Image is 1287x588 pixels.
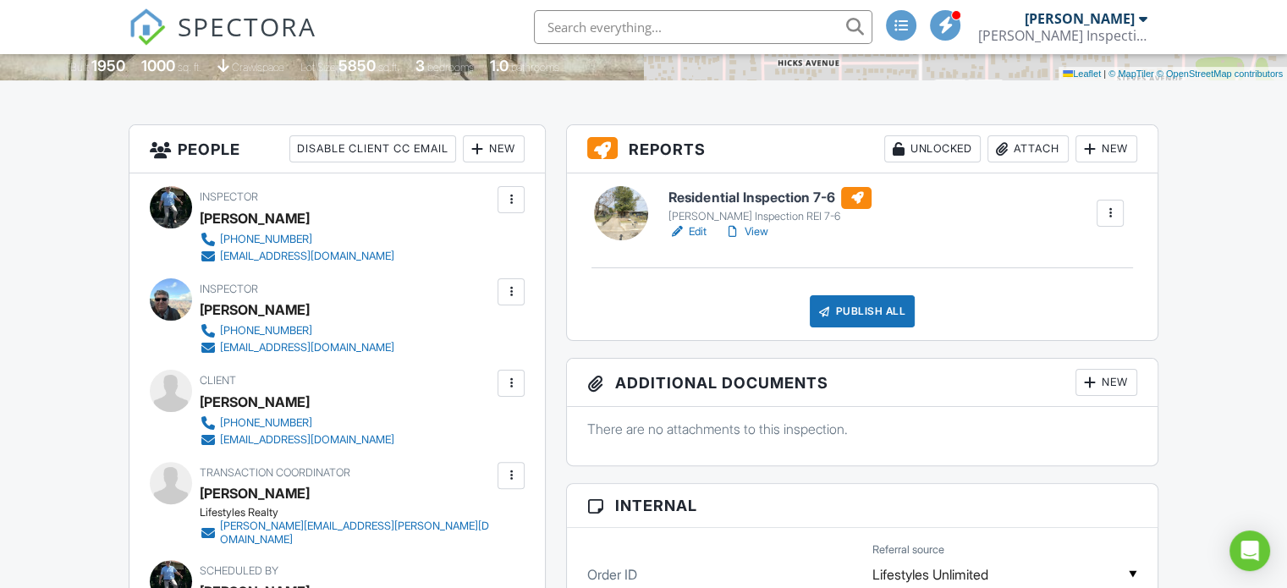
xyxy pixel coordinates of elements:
div: [PERSON_NAME] [200,206,310,231]
div: [PERSON_NAME] [200,297,310,322]
span: Inspector [200,190,258,203]
a: [PHONE_NUMBER] [200,322,394,339]
a: [EMAIL_ADDRESS][DOMAIN_NAME] [200,248,394,265]
div: Publish All [810,295,916,327]
div: New [1075,135,1137,162]
h3: Reports [567,125,1158,173]
span: SPECTORA [178,8,316,44]
div: New [1075,369,1137,396]
div: 3 [415,57,425,74]
a: Residential Inspection 7-6 [PERSON_NAME] Inspection REI 7-6 [668,187,872,224]
div: Lifestyles Realty [200,506,507,519]
div: Unlocked [884,135,981,162]
div: [PERSON_NAME][EMAIL_ADDRESS][PERSON_NAME][DOMAIN_NAME] [220,519,493,547]
span: Client [200,374,236,387]
a: © OpenStreetMap contributors [1157,69,1283,79]
label: Referral source [872,542,944,558]
a: [PHONE_NUMBER] [200,415,394,431]
span: bathrooms [511,61,559,74]
a: View [723,223,767,240]
a: [PHONE_NUMBER] [200,231,394,248]
div: [PERSON_NAME] Inspection REI 7-6 [668,210,872,223]
span: bedrooms [427,61,474,74]
div: Disable Client CC Email [289,135,456,162]
div: [PHONE_NUMBER] [220,233,312,246]
h3: People [129,125,545,173]
h6: Residential Inspection 7-6 [668,187,872,209]
div: [PERSON_NAME] [1025,10,1135,27]
a: SPECTORA [129,23,316,58]
div: 1000 [141,57,175,74]
img: The Best Home Inspection Software - Spectora [129,8,166,46]
div: 5850 [338,57,376,74]
input: Search everything... [534,10,872,44]
span: crawlspace [232,61,284,74]
span: sq.ft. [378,61,399,74]
div: Attach [987,135,1069,162]
a: © MapTiler [1108,69,1154,79]
h3: Additional Documents [567,359,1158,407]
span: | [1103,69,1106,79]
div: 1.0 [490,57,509,74]
span: Built [70,61,89,74]
a: [EMAIL_ADDRESS][DOMAIN_NAME] [200,339,394,356]
div: 1950 [91,57,125,74]
div: [EMAIL_ADDRESS][DOMAIN_NAME] [220,433,394,447]
a: Edit [668,223,707,240]
div: Open Intercom Messenger [1229,530,1270,571]
span: Transaction Coordinator [200,466,350,479]
a: [EMAIL_ADDRESS][DOMAIN_NAME] [200,431,394,448]
div: [PHONE_NUMBER] [220,416,312,430]
div: [PERSON_NAME] [200,481,310,506]
div: [EMAIL_ADDRESS][DOMAIN_NAME] [220,341,394,354]
div: [EMAIL_ADDRESS][DOMAIN_NAME] [220,250,394,263]
label: Order ID [587,565,637,584]
a: [PERSON_NAME][EMAIL_ADDRESS][PERSON_NAME][DOMAIN_NAME] [200,519,493,547]
div: Bain Inspection Service LLC [978,27,1147,44]
div: New [463,135,525,162]
span: Inspector [200,283,258,295]
a: Leaflet [1063,69,1101,79]
span: sq. ft. [178,61,201,74]
div: [PHONE_NUMBER] [220,324,312,338]
span: Scheduled By [200,564,278,577]
div: [PERSON_NAME] [200,389,310,415]
h3: Internal [567,484,1158,528]
p: There are no attachments to this inspection. [587,420,1137,438]
span: Lot Size [300,61,336,74]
